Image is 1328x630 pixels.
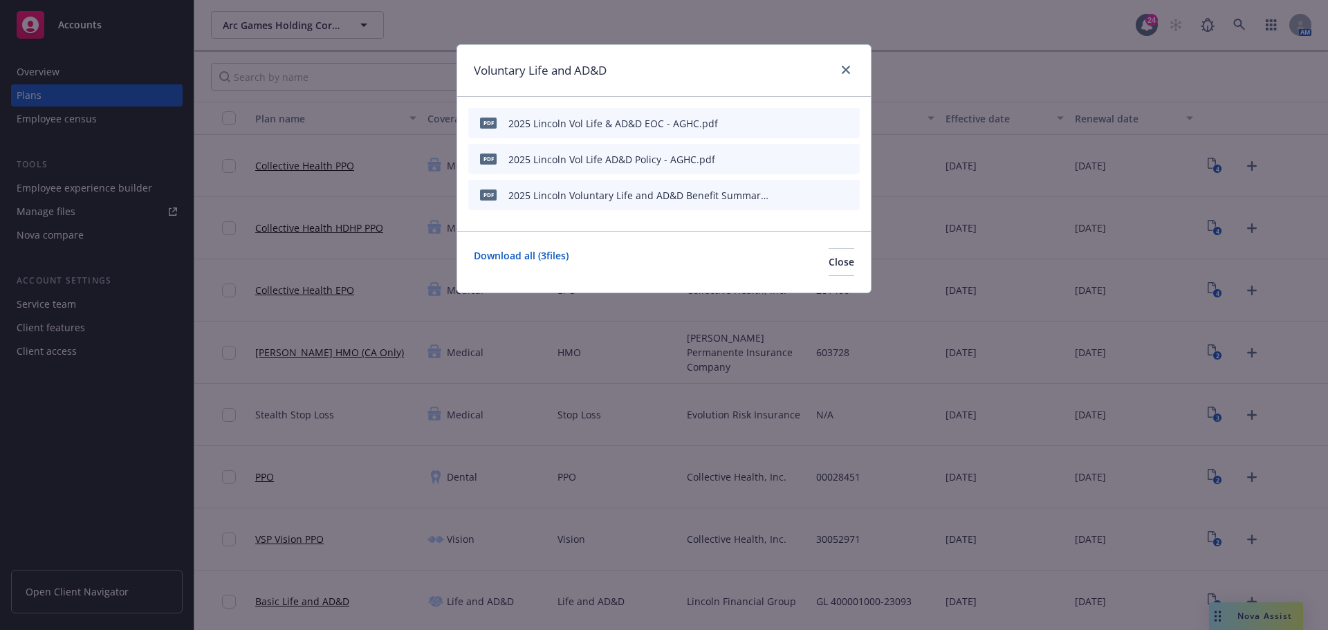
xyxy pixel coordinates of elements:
[508,188,773,203] div: 2025 Lincoln Voluntary Life and AD&D Benefit Summary - AGHC.pdf
[820,152,832,167] button: preview file
[843,116,854,131] button: archive file
[797,116,809,131] button: download file
[820,116,832,131] button: preview file
[829,255,854,268] span: Close
[797,152,809,167] button: download file
[480,189,497,200] span: pdf
[508,116,718,131] div: 2025 Lincoln Vol Life & AD&D EOC - AGHC.pdf
[829,248,854,276] button: Close
[838,62,854,78] a: close
[480,154,497,164] span: pdf
[797,188,809,203] button: download file
[843,152,854,167] button: archive file
[474,248,569,276] a: Download all ( 3 files)
[474,62,607,80] h1: Voluntary Life and AD&D
[820,188,832,203] button: preview file
[480,118,497,128] span: pdf
[508,152,715,167] div: 2025 Lincoln Vol Life AD&D Policy - AGHC.pdf
[843,188,854,203] button: archive file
